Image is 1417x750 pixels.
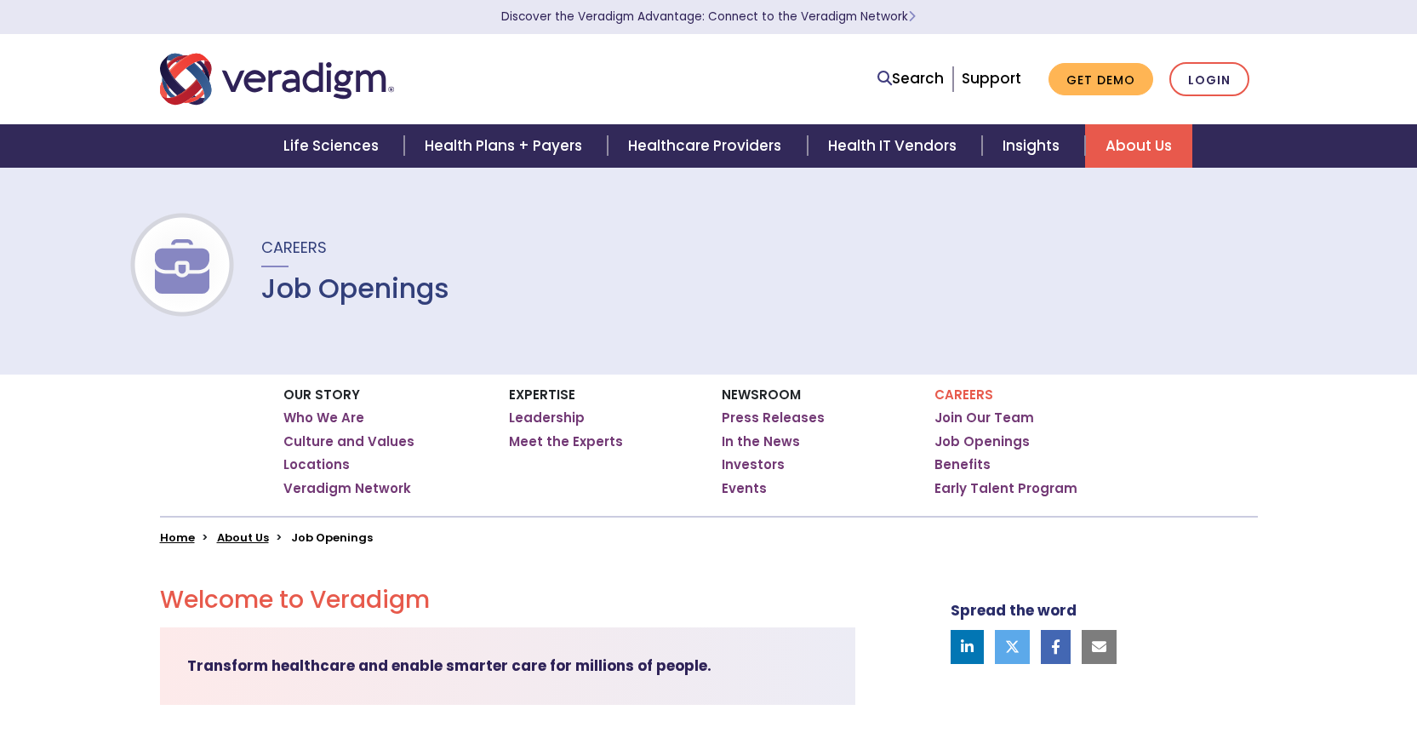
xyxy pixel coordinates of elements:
strong: Spread the word [951,600,1077,621]
a: Job Openings [934,433,1030,450]
a: Events [722,480,767,497]
a: Locations [283,456,350,473]
span: Learn More [908,9,916,25]
a: Culture and Values [283,433,414,450]
a: Get Demo [1048,63,1153,96]
a: Who We Are [283,409,364,427]
a: Health Plans + Payers [404,124,608,168]
strong: Transform healthcare and enable smarter care for millions of people. [187,656,711,676]
a: Join Our Team [934,409,1034,427]
a: In the News [722,433,800,450]
a: About Us [1085,124,1192,168]
a: Insights [982,124,1085,168]
a: Search [877,67,944,90]
a: Press Releases [722,409,825,427]
img: Veradigm logo [160,51,394,107]
a: Health IT Vendors [808,124,982,168]
a: Meet the Experts [509,433,623,450]
a: Home [160,530,195,546]
a: Veradigm Network [283,480,411,497]
a: Early Talent Program [934,480,1077,497]
a: Login [1169,62,1249,97]
a: Discover the Veradigm Advantage: Connect to the Veradigm NetworkLearn More [501,9,916,25]
a: Healthcare Providers [608,124,807,168]
a: Support [962,68,1021,89]
a: Leadership [509,409,585,427]
a: Life Sciences [263,124,404,168]
a: About Us [217,530,269,546]
h1: Job Openings [261,272,449,305]
h2: Welcome to Veradigm [160,586,855,615]
a: Benefits [934,456,991,473]
span: Careers [261,237,327,258]
a: Investors [722,456,785,473]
